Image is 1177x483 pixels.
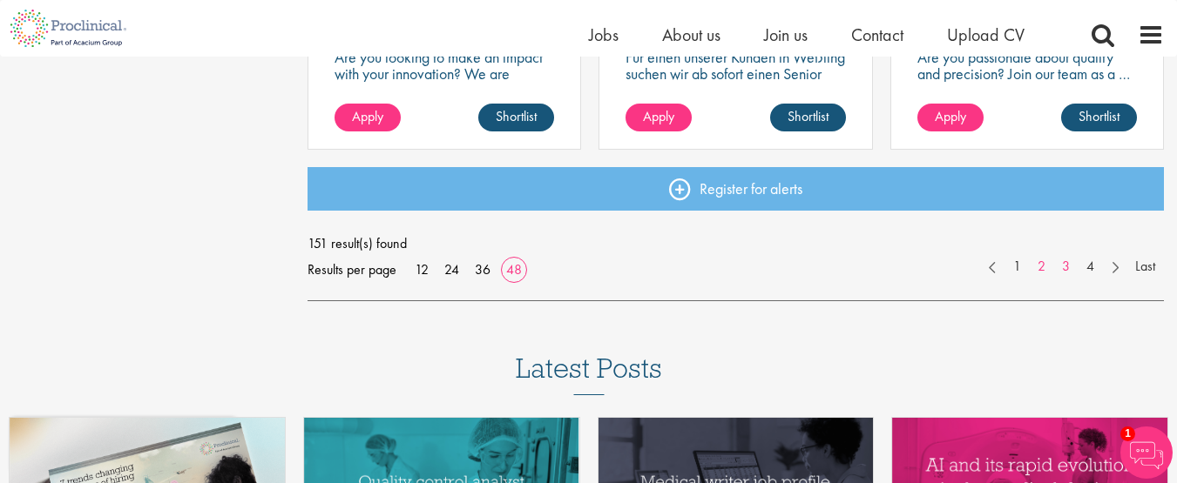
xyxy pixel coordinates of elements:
[935,107,966,125] span: Apply
[764,23,808,46] a: Join us
[770,104,846,131] a: Shortlist
[469,260,497,278] a: 36
[352,107,383,125] span: Apply
[1078,257,1103,277] a: 4
[516,353,662,395] h3: Latest Posts
[589,23,619,46] a: Jobs
[1120,426,1135,441] span: 1
[662,23,720,46] a: About us
[409,260,435,278] a: 12
[335,104,401,131] a: Apply
[308,257,396,283] span: Results per page
[626,104,692,131] a: Apply
[1029,257,1054,277] a: 2
[643,107,674,125] span: Apply
[1126,257,1164,277] a: Last
[478,104,554,131] a: Shortlist
[1053,257,1079,277] a: 3
[947,23,1025,46] a: Upload CV
[851,23,903,46] a: Contact
[308,167,1164,211] a: Register for alerts
[1120,426,1173,479] img: Chatbot
[438,260,465,278] a: 24
[500,260,528,278] a: 48
[1061,104,1137,131] a: Shortlist
[308,231,1164,257] span: 151 result(s) found
[1005,257,1030,277] a: 1
[917,104,984,131] a: Apply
